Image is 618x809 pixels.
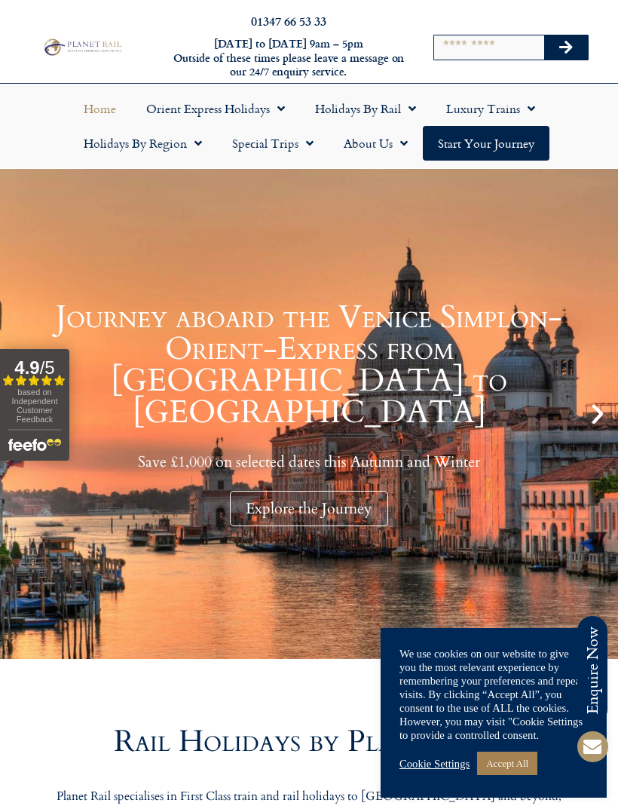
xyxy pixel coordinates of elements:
[544,35,588,60] button: Search
[38,727,580,757] h2: Rail Holidays by Planet Rail
[217,126,329,161] a: Special Trips
[251,12,326,29] a: 01347 66 53 33
[477,752,537,775] a: Accept All
[423,126,549,161] a: Start your Journey
[169,37,408,79] h6: [DATE] to [DATE] 9am – 5pm Outside of these times please leave a message on our 24/7 enquiry serv...
[585,401,610,427] div: Next slide
[399,647,588,742] div: We use cookies on our website to give you the most relevant experience by remembering your prefer...
[38,302,580,428] h1: Journey aboard the Venice Simplon-Orient-Express from [GEOGRAPHIC_DATA] to [GEOGRAPHIC_DATA]
[300,91,431,126] a: Holidays by Rail
[131,91,300,126] a: Orient Express Holidays
[38,452,580,471] p: Save £1,000 on selected dates this Autumn and Winter
[329,126,423,161] a: About Us
[431,91,550,126] a: Luxury Trains
[69,126,217,161] a: Holidays by Region
[41,37,124,57] img: Planet Rail Train Holidays Logo
[399,757,470,771] a: Cookie Settings
[69,91,131,126] a: Home
[230,491,388,526] div: Explore the Journey
[8,91,610,161] nav: Menu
